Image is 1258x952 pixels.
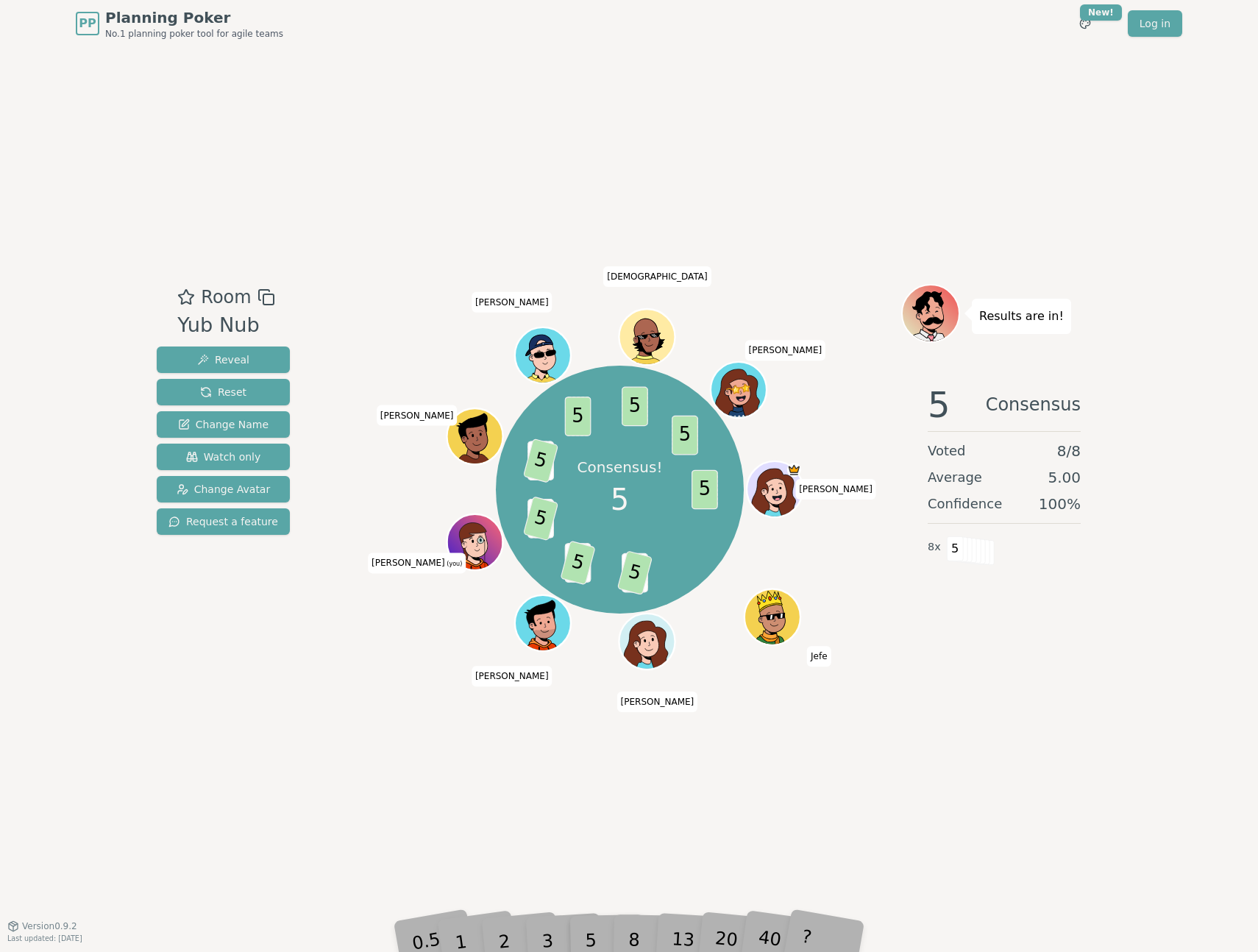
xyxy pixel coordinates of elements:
[105,28,283,40] span: No.1 planning poker tool for agile teams
[177,284,195,310] button: Add as favourite
[616,550,652,595] span: 5
[603,266,711,287] span: Click to change your name
[928,441,966,461] span: Voted
[377,405,458,426] span: Click to change your name
[79,15,96,32] span: PP
[522,496,558,541] span: 5
[928,539,941,555] span: 8 x
[472,667,552,687] span: Click to change your name
[928,467,982,488] span: Average
[986,387,1081,422] span: Consensus
[472,292,552,313] span: Click to change your name
[1128,10,1182,37] a: Log in
[200,385,246,399] span: Reset
[177,310,274,341] div: Yub Nub
[1080,4,1122,21] div: New!
[979,306,1064,327] p: Results are in!
[178,417,269,432] span: Change Name
[522,438,558,483] span: 5
[157,476,290,502] button: Change Avatar
[177,482,271,497] span: Change Avatar
[157,411,290,438] button: Change Name
[577,457,663,477] p: Consensus!
[745,341,825,361] span: Click to change your name
[928,494,1002,514] span: Confidence
[201,284,251,310] span: Room
[692,470,718,510] span: 5
[795,479,876,500] span: Click to change your name
[448,516,500,569] button: Click to change your avatar
[157,379,290,405] button: Reset
[560,540,595,585] span: 5
[157,444,290,470] button: Watch only
[186,450,261,464] span: Watch only
[368,553,466,574] span: Click to change your name
[672,416,698,455] span: 5
[168,514,278,529] span: Request a feature
[1048,467,1081,488] span: 5.00
[947,536,964,561] span: 5
[617,692,698,712] span: Click to change your name
[76,7,283,40] a: PPPlanning PokerNo.1 planning poker tool for agile teams
[1039,494,1081,514] span: 100 %
[807,647,831,667] span: Click to change your name
[1072,10,1098,37] button: New!
[928,387,950,422] span: 5
[564,397,591,436] span: 5
[157,347,290,373] button: Reveal
[7,934,82,942] span: Last updated: [DATE]
[445,561,463,568] span: (you)
[786,463,800,477] span: Jon is the host
[105,7,283,28] span: Planning Poker
[7,920,77,932] button: Version0.9.2
[197,352,249,367] span: Reveal
[22,920,77,932] span: Version 0.9.2
[622,387,648,427] span: 5
[1057,441,1081,461] span: 8 / 8
[611,477,629,522] span: 5
[157,508,290,535] button: Request a feature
